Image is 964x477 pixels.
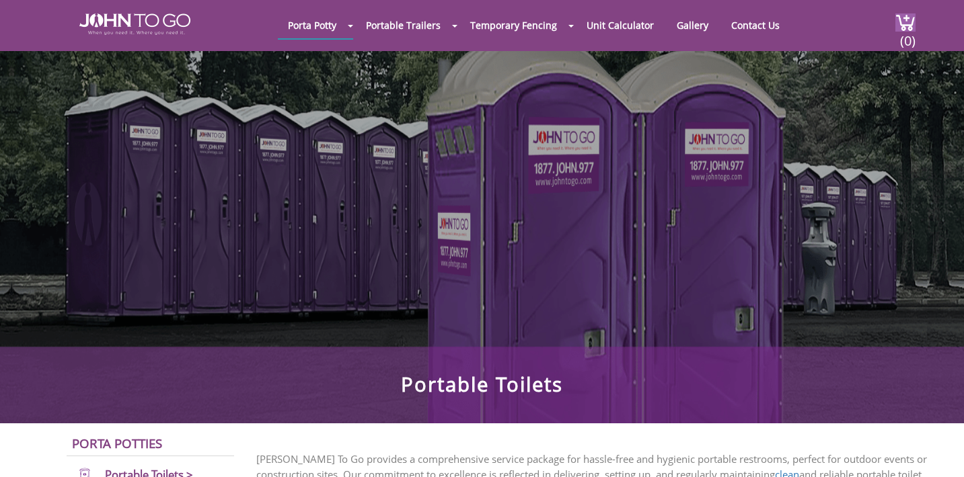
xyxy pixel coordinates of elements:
span: (0) [899,21,916,50]
a: Portable Trailers [356,12,451,38]
a: Gallery [667,12,718,38]
a: Unit Calculator [577,12,664,38]
a: Contact Us [721,12,790,38]
img: cart a [895,13,916,32]
a: Porta Potty [278,12,346,38]
a: Temporary Fencing [460,12,567,38]
img: JOHN to go [79,13,190,35]
button: Live Chat [910,423,964,477]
